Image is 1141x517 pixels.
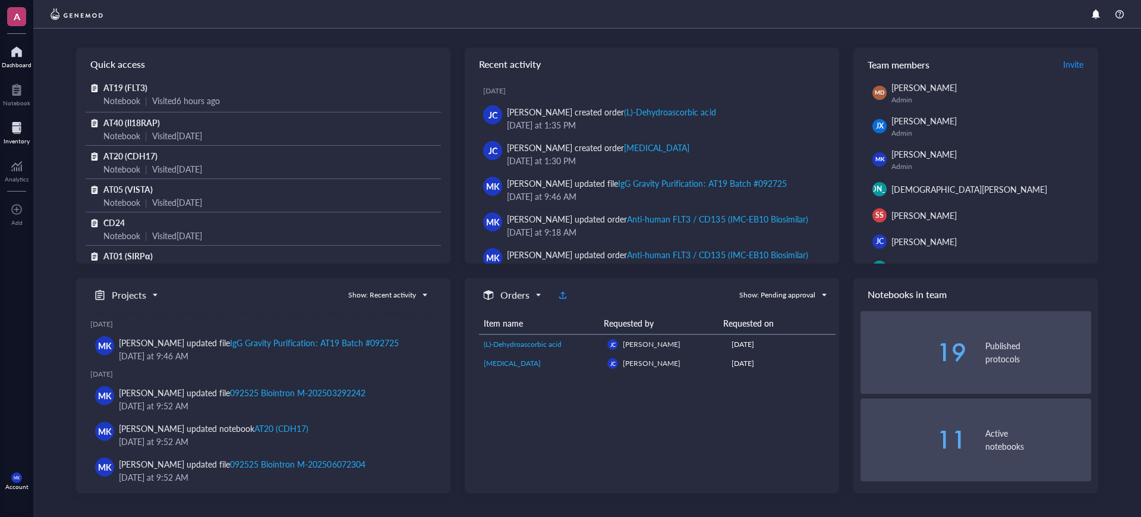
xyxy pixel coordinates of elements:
[876,236,884,247] span: JC
[152,229,202,242] div: Visited [DATE]
[624,142,689,153] div: [MEDICAL_DATA]
[985,339,1091,365] div: Published protocols
[484,339,562,349] span: (L)-Dehydroascorbic acid
[152,94,220,107] div: Visited 6 hours ago
[98,425,112,438] span: MK
[853,48,1098,81] div: Team members
[152,129,202,142] div: Visited [DATE]
[98,339,112,352] span: MK
[254,422,308,434] div: AT20 (CDH17)
[484,358,598,369] a: [MEDICAL_DATA]
[623,339,680,349] span: [PERSON_NAME]
[507,154,820,167] div: [DATE] at 1:30 PM
[3,80,30,106] a: Notebook
[230,458,365,470] div: 092525 Biointron M-202506072304
[861,340,966,364] div: 19
[479,312,599,334] th: Item name
[891,183,1047,195] span: [DEMOGRAPHIC_DATA][PERSON_NAME]
[152,196,202,209] div: Visited [DATE]
[891,129,1086,138] div: Admin
[2,42,31,68] a: Dashboard
[119,422,308,435] div: [PERSON_NAME] updated notebook
[488,144,497,157] span: JC
[98,460,112,474] span: MK
[599,312,719,334] th: Requested by
[145,162,147,176] div: |
[5,483,29,490] div: Account
[103,117,160,129] span: AT40 (Il18RAP)
[875,155,884,164] span: MK
[985,427,1091,453] div: Active notebooks
[152,162,202,176] div: Visited [DATE]
[4,137,30,145] div: Inventory
[891,82,957,93] span: [PERSON_NAME]
[484,358,541,368] span: [MEDICAL_DATA]
[98,389,112,402] span: MK
[732,339,831,350] div: [DATE]
[90,369,436,379] div: [DATE]
[112,288,146,302] h5: Projects
[119,399,427,412] div: [DATE] at 9:52 AM
[891,209,957,221] span: [PERSON_NAME]
[507,118,820,131] div: [DATE] at 1:35 PM
[483,86,830,96] div: [DATE]
[230,387,365,399] div: 092525 Biointron M-202503292242
[14,475,20,480] span: MK
[103,229,140,242] div: Notebook
[90,453,436,488] a: MK[PERSON_NAME] updated file092525 Biointron M-202506072304[DATE] at 9:52 AM
[5,156,29,183] a: Analytics
[507,141,689,154] div: [PERSON_NAME] created order
[5,176,29,183] div: Analytics
[891,236,957,247] span: [PERSON_NAME]
[891,148,957,160] span: [PERSON_NAME]
[618,177,786,189] div: IgG Gravity Purification: AT19 Batch #092725
[474,243,830,279] a: MK[PERSON_NAME] updated orderAnti-human FLT3 / CD135 (IMC-EB10 Biosimilar)[DATE] at 9:18 AM
[145,196,147,209] div: |
[610,360,616,366] span: JC
[853,278,1098,311] div: Notebooks in team
[876,121,884,131] span: JX
[465,48,839,81] div: Recent activity
[624,106,716,118] div: (L)-Dehydroascorbic acid
[891,262,957,274] span: [PERSON_NAME]
[861,428,966,452] div: 11
[474,101,830,136] a: JC[PERSON_NAME] created order(L)-Dehydroascorbic acid[DATE] at 1:35 PM
[103,217,125,228] span: CD24
[488,108,497,121] span: JC
[90,417,436,453] a: MK[PERSON_NAME] updated notebookAT20 (CDH17)[DATE] at 9:52 AM
[875,210,884,221] span: SS
[348,290,416,300] div: Show: Recent activity
[230,337,398,349] div: IgG Gravity Purification: AT19 Batch #092725
[507,190,820,203] div: [DATE] at 9:46 AM
[474,172,830,208] a: MK[PERSON_NAME] updated fileIgG Gravity Purification: AT19 Batch #092725[DATE] at 9:46 AM
[507,177,787,190] div: [PERSON_NAME] updated file
[103,196,140,209] div: Notebook
[474,136,830,172] a: JC[PERSON_NAME] created order[MEDICAL_DATA][DATE] at 1:30 PM
[891,115,957,127] span: [PERSON_NAME]
[90,381,436,417] a: MK[PERSON_NAME] updated file092525 Biointron M-202503292242[DATE] at 9:52 AM
[507,105,716,118] div: [PERSON_NAME] created order
[103,183,153,195] span: AT05 (VISTA)
[486,215,500,228] span: MK
[875,263,884,272] span: JW
[891,162,1086,171] div: Admin
[119,336,399,349] div: [PERSON_NAME] updated file
[610,341,616,347] span: JC
[119,349,427,362] div: [DATE] at 9:46 AM
[507,212,808,225] div: [PERSON_NAME] updated order
[103,129,140,142] div: Notebook
[103,250,153,262] span: AT01 (SIRPα)
[11,219,23,226] div: Add
[875,89,884,97] span: MD
[623,358,680,368] span: [PERSON_NAME]
[145,129,147,142] div: |
[851,184,909,195] span: [PERSON_NAME]
[486,180,500,193] span: MK
[103,94,140,107] div: Notebook
[90,331,436,367] a: MK[PERSON_NAME] updated fileIgG Gravity Purification: AT19 Batch #092725[DATE] at 9:46 AM
[891,95,1086,105] div: Admin
[90,319,436,329] div: [DATE]
[145,229,147,242] div: |
[3,99,30,106] div: Notebook
[1063,55,1084,74] a: Invite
